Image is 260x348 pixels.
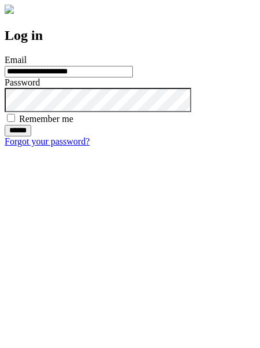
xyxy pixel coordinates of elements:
label: Email [5,55,27,65]
a: Forgot your password? [5,136,90,146]
h2: Log in [5,28,255,43]
img: logo-4e3dc11c47720685a147b03b5a06dd966a58ff35d612b21f08c02c0306f2b779.png [5,5,14,14]
label: Remember me [19,114,73,124]
label: Password [5,77,40,87]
